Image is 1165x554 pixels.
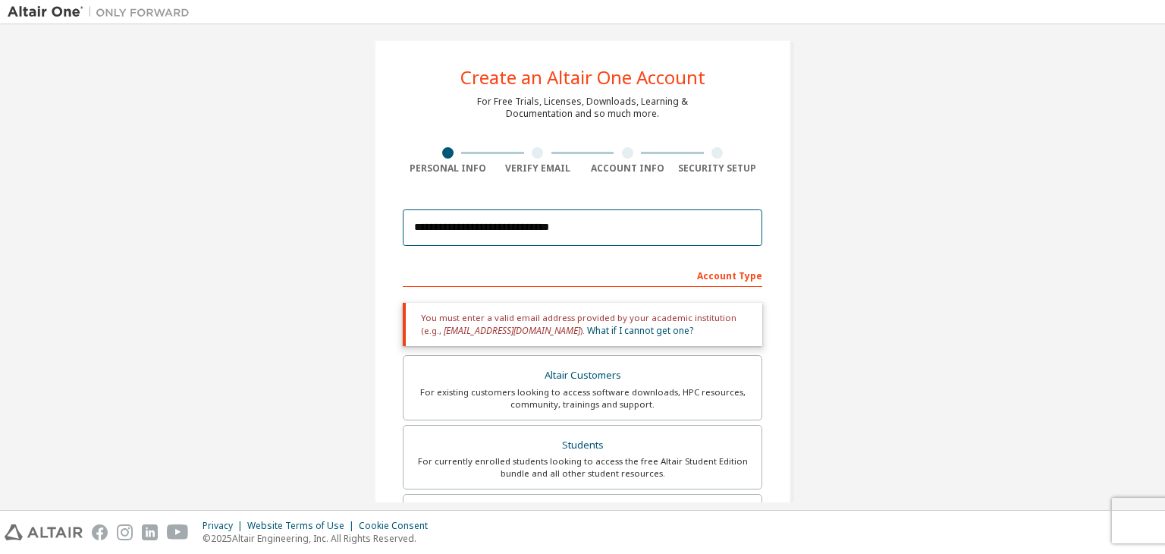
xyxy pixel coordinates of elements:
img: linkedin.svg [142,524,158,540]
img: youtube.svg [167,524,189,540]
p: © 2025 Altair Engineering, Inc. All Rights Reserved. [203,532,437,545]
div: Create an Altair One Account [460,68,705,87]
div: Cookie Consent [359,520,437,532]
div: For Free Trials, Licenses, Downloads, Learning & Documentation and so much more. [477,96,688,120]
div: Account Info [582,162,673,175]
div: For existing customers looking to access software downloads, HPC resources, community, trainings ... [413,386,752,411]
img: altair_logo.svg [5,524,83,540]
div: Verify Email [493,162,583,175]
div: Security Setup [673,162,763,175]
img: facebook.svg [92,524,108,540]
div: Website Terms of Use [247,520,359,532]
img: Altair One [8,5,197,20]
img: instagram.svg [117,524,133,540]
div: Students [413,435,752,456]
div: For currently enrolled students looking to access the free Altair Student Edition bundle and all ... [413,455,752,480]
a: What if I cannot get one? [587,324,693,337]
span: [EMAIL_ADDRESS][DOMAIN_NAME] [444,324,580,337]
div: Privacy [203,520,247,532]
div: Altair Customers [413,365,752,386]
div: Account Type [403,263,762,287]
div: Personal Info [403,162,493,175]
div: You must enter a valid email address provided by your academic institution (e.g., ). [403,303,762,346]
